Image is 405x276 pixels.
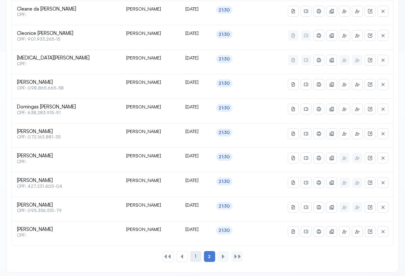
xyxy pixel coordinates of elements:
[219,228,230,233] div: 21:30
[17,177,116,184] span: [PERSON_NAME]
[185,226,206,232] div: [DATE]
[126,55,175,61] div: [PERSON_NAME]
[126,153,175,159] div: [PERSON_NAME]
[219,32,230,37] div: 21:30
[17,104,116,110] span: Domingas [PERSON_NAME]
[219,179,230,184] div: 21:30
[126,6,175,12] div: [PERSON_NAME]
[17,30,116,36] span: Cleonice [PERSON_NAME]
[126,226,175,232] div: [PERSON_NAME]
[185,129,206,134] div: [DATE]
[17,6,116,12] span: Cleane da [PERSON_NAME]
[126,202,175,208] div: [PERSON_NAME]
[126,79,175,85] div: [PERSON_NAME]
[185,104,206,110] div: [DATE]
[219,81,230,86] div: 21:30
[17,208,116,213] span: CPF: 095.356.515-79
[17,129,116,135] span: [PERSON_NAME]
[219,154,230,160] div: 21:30
[126,177,175,183] div: [PERSON_NAME]
[17,159,116,164] span: CPF:
[17,226,116,233] span: [PERSON_NAME]
[185,202,206,208] div: [DATE]
[126,104,175,110] div: [PERSON_NAME]
[17,110,116,115] span: CPF: 638.283.915-91
[17,61,116,67] span: CPF:
[185,153,206,159] div: [DATE]
[219,56,230,62] div: 21:30
[17,202,116,208] span: [PERSON_NAME]
[185,6,206,12] div: [DATE]
[17,55,116,61] span: [MEDICAL_DATA][PERSON_NAME]
[17,36,116,42] span: CPF: 901.933.265-15
[185,30,206,36] div: [DATE]
[17,79,116,85] span: [PERSON_NAME]
[126,129,175,134] div: [PERSON_NAME]
[17,184,116,189] span: CPF: 427.231.405-04
[219,7,230,13] div: 21:30
[17,12,116,17] span: CPF:
[185,79,206,85] div: [DATE]
[185,177,206,183] div: [DATE]
[195,254,196,259] span: 1
[17,153,116,159] span: [PERSON_NAME]
[208,254,211,259] span: 2
[126,30,175,36] div: [PERSON_NAME]
[17,85,116,91] span: CPF: 098.865.665-58
[219,130,230,135] div: 21:30
[219,105,230,111] div: 21:30
[219,203,230,209] div: 21:30
[17,233,116,238] span: CPF:
[185,55,206,61] div: [DATE]
[17,134,116,140] span: CPF: 072.163.881-35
